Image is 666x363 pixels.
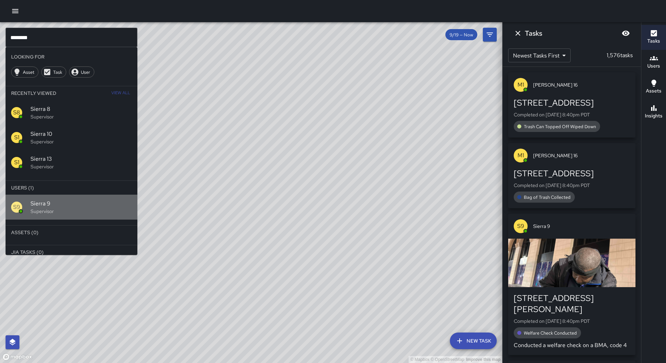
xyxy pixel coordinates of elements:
span: Trash Can Topped Off Wiped Down [520,124,600,130]
span: User [77,69,94,75]
p: Conducted a welfare check on a BMA, code 4 [514,341,630,349]
button: Dismiss [511,26,525,40]
div: [STREET_ADDRESS][PERSON_NAME] [514,293,630,315]
div: S1Sierra 10Supervisor [6,125,137,150]
li: Users (1) [6,181,137,195]
button: M1[PERSON_NAME] 16[STREET_ADDRESS]Completed on [DATE] 8:40pm PDTBag of Trash Collected [508,143,635,208]
h6: Assets [646,87,661,95]
p: Completed on [DATE] 8:40pm PDT [514,318,630,325]
p: Supervisor [31,113,132,120]
div: Newest Tasks First [508,48,571,62]
span: Sierra 9 [31,200,132,208]
h6: Insights [645,112,663,120]
li: Looking For [6,50,137,64]
span: Bag of Trash Collected [520,194,575,200]
p: S8 [13,108,20,117]
h6: Tasks [647,37,660,45]
span: Sierra 10 [31,130,132,138]
span: Sierra 8 [31,105,132,113]
div: S1Sierra 13Supervisor [6,150,137,175]
p: S9 [13,203,20,211]
p: M1 [518,151,524,160]
p: Supervisor [31,208,132,215]
span: Asset [19,69,38,75]
li: Recently Viewed [6,86,137,100]
button: View All [110,86,132,100]
li: Assets (0) [6,225,137,239]
p: Completed on [DATE] 8:40pm PDT [514,111,630,118]
button: Users [641,50,666,75]
button: Assets [641,75,666,100]
button: Tasks [641,25,666,50]
span: Task [49,69,66,75]
div: User [69,67,94,78]
h6: Users [647,62,660,70]
span: 9/19 — Now [445,32,477,38]
span: Sierra 13 [31,155,132,163]
p: Supervisor [31,138,132,145]
button: S9Sierra 9[STREET_ADDRESS][PERSON_NAME]Completed on [DATE] 8:40pm PDTWelfare Check ConductedCondu... [508,214,635,355]
span: Welfare Check Conducted [520,330,581,336]
div: S9Sierra 9Supervisor [6,195,137,220]
div: Task [41,67,66,78]
li: Jia Tasks (0) [6,245,137,259]
button: New Task [450,333,497,349]
span: View All [111,88,130,99]
p: M1 [518,81,524,89]
p: S9 [517,222,524,230]
div: [STREET_ADDRESS] [514,168,630,179]
p: 1,576 tasks [604,51,635,60]
div: S8Sierra 8Supervisor [6,100,137,125]
p: S1 [14,158,19,167]
div: [STREET_ADDRESS] [514,97,630,108]
p: S1 [14,133,19,142]
div: Asset [11,67,39,78]
h6: Tasks [525,28,542,39]
span: Sierra 9 [533,223,630,230]
span: [PERSON_NAME] 16 [533,152,630,159]
button: Blur [619,26,633,40]
button: M1[PERSON_NAME] 16[STREET_ADDRESS]Completed on [DATE] 8:40pm PDTTrash Can Topped Off Wiped Down [508,72,635,138]
p: Completed on [DATE] 8:40pm PDT [514,182,630,189]
button: Insights [641,100,666,125]
button: Filters [483,28,497,42]
span: [PERSON_NAME] 16 [533,81,630,88]
p: Supervisor [31,163,132,170]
